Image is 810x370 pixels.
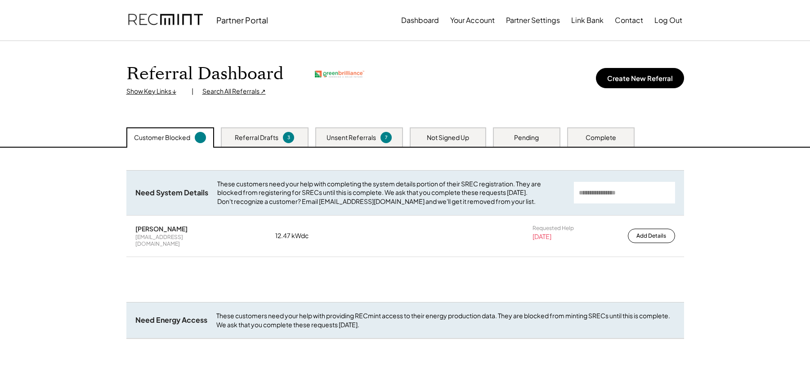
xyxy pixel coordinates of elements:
button: Partner Settings [506,11,560,29]
div: [PERSON_NAME] [135,225,188,233]
div: These customers need your help with completing the system details portion of their SREC registrat... [217,180,565,206]
div: Requested Help [533,225,574,232]
button: Dashboard [401,11,439,29]
div: These customers need your help with providing RECmint access to their energy production data. The... [216,311,675,329]
div: [DATE] [533,232,551,241]
div: Need System Details [135,188,208,198]
div: Pending [514,133,539,142]
div: Partner Portal [216,15,268,25]
button: Log Out [654,11,682,29]
div: Unsent Referrals [327,133,376,142]
div: Need Energy Access [135,316,207,325]
div: Not Signed Up [427,133,469,142]
button: Add Details [628,229,675,243]
div: 12.47 kWdc [275,231,320,240]
div: Referral Drafts [235,133,278,142]
button: Link Bank [571,11,604,29]
div: Complete [586,133,616,142]
div: | [192,87,193,96]
img: greenbrilliance.png [315,71,364,77]
div: Show Key Links ↓ [126,87,183,96]
button: Your Account [450,11,495,29]
button: Contact [615,11,643,29]
div: Customer Blocked [134,133,190,142]
div: 7 [382,134,390,141]
h1: Referral Dashboard [126,63,283,85]
button: Create New Referral [596,68,684,88]
div: [EMAIL_ADDRESS][DOMAIN_NAME] [135,234,225,248]
img: recmint-logotype%403x.png [128,5,203,36]
div: 3 [284,134,293,141]
div: Search All Referrals ↗ [202,87,266,96]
